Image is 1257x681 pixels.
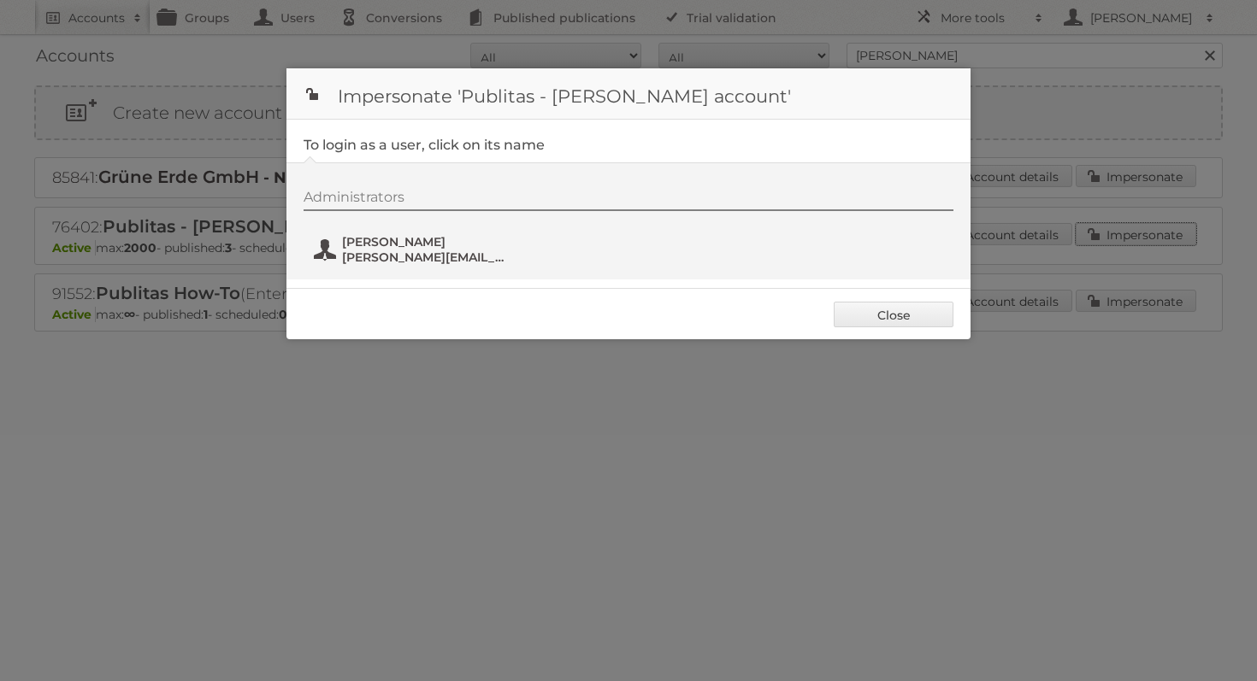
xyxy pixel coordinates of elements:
span: [PERSON_NAME] [342,234,508,250]
button: [PERSON_NAME] [PERSON_NAME][EMAIL_ADDRESS][DOMAIN_NAME] [312,232,513,267]
span: [PERSON_NAME][EMAIL_ADDRESS][DOMAIN_NAME] [342,250,508,265]
div: Administrators [304,189,953,211]
h1: Impersonate 'Publitas - [PERSON_NAME] account' [286,68,971,120]
a: Close [834,302,953,327]
legend: To login as a user, click on its name [304,137,545,153]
